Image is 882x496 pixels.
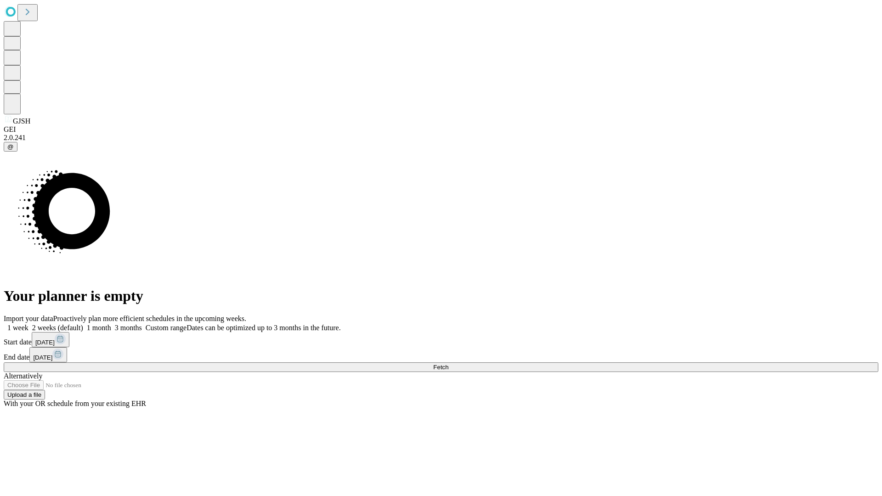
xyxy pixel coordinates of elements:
div: Start date [4,332,878,347]
div: 2.0.241 [4,134,878,142]
span: Dates can be optimized up to 3 months in the future. [187,324,340,332]
span: Fetch [433,364,448,371]
span: Proactively plan more efficient schedules in the upcoming weeks. [53,315,246,322]
div: GEI [4,125,878,134]
h1: Your planner is empty [4,287,878,304]
span: [DATE] [35,339,55,346]
span: 1 month [87,324,111,332]
span: @ [7,143,14,150]
button: [DATE] [29,347,67,362]
div: End date [4,347,878,362]
span: Custom range [146,324,187,332]
span: 3 months [115,324,142,332]
button: @ [4,142,17,152]
button: Upload a file [4,390,45,400]
span: Import your data [4,315,53,322]
button: [DATE] [32,332,69,347]
span: [DATE] [33,354,52,361]
span: 1 week [7,324,28,332]
span: 2 weeks (default) [32,324,83,332]
button: Fetch [4,362,878,372]
span: With your OR schedule from your existing EHR [4,400,146,407]
span: Alternatively [4,372,42,380]
span: GJSH [13,117,30,125]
